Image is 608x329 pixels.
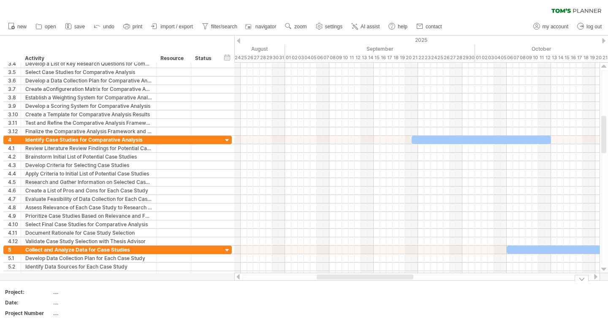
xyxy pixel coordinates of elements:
div: Sunday, 31 August 2025 [279,53,285,62]
div: Wednesday, 27 August 2025 [253,53,260,62]
div: Project: [5,288,52,296]
div: Sunday, 14 September 2025 [367,53,374,62]
span: undo [103,24,114,30]
div: Apply Criteria to Initial List of Potential Case Studies [25,170,152,178]
div: Resource [160,54,186,63]
div: Document Rationale for Case Study Selection [25,229,152,237]
span: zoom [294,24,307,30]
a: print [121,21,145,32]
span: save [74,24,85,30]
div: Tuesday, 2 September 2025 [291,53,298,62]
div: hide legend [575,275,589,281]
div: 5 [8,246,21,254]
div: Project Number [5,310,52,317]
div: 5.1 [8,254,21,262]
div: Finalize the Comparative Analysis Framework and Methodology [25,127,152,135]
span: new [17,24,27,30]
div: Wednesday, 17 September 2025 [386,53,393,62]
div: Test and Refine the Comparative Analysis Framework [25,119,152,127]
div: Collect and Analyze Data for Case Studies [25,246,152,254]
div: Thursday, 16 October 2025 [570,53,576,62]
div: Monday, 25 August 2025 [241,53,247,62]
a: help [386,21,410,32]
div: Saturday, 13 September 2025 [361,53,367,62]
div: 4.1 [8,144,21,152]
div: Tuesday, 26 August 2025 [247,53,253,62]
a: filter/search [200,21,240,32]
div: Thursday, 4 September 2025 [304,53,310,62]
div: Review Literature Review Findings for Potential Case Studies [25,144,152,152]
div: Monday, 22 September 2025 [418,53,424,62]
div: Status [195,54,214,63]
div: Thursday, 25 September 2025 [437,53,443,62]
div: 3.9 [8,102,21,110]
div: .... [53,299,124,306]
div: Friday, 19 September 2025 [399,53,405,62]
a: settings [314,21,345,32]
div: Identify Case Studies for Comparative Analysis [25,136,152,144]
div: 3.6 [8,77,21,85]
div: Wednesday, 24 September 2025 [431,53,437,62]
div: Saturday, 20 September 2025 [405,53,412,62]
a: AI assist [349,21,382,32]
div: Thursday, 11 September 2025 [348,53,355,62]
span: import / export [160,24,193,30]
span: AI assist [361,24,380,30]
div: Gather and Collect Data from Primary Sources [25,271,152,279]
div: 3.7 [8,85,21,93]
div: Saturday, 27 September 2025 [450,53,456,62]
div: Prioritize Case Studies Based on Relevance and Feasibility [25,212,152,220]
div: Assess Relevance of Each Case Study to Research Questions [25,203,152,211]
div: Sunday, 12 October 2025 [545,53,551,62]
div: Tuesday, 16 September 2025 [380,53,386,62]
div: Develop a Scoring System for Comparative Analysis [25,102,152,110]
span: help [398,24,407,30]
div: Develop Data Collection Plan for Each Case Study [25,254,152,262]
div: Sunday, 5 October 2025 [500,53,507,62]
div: Saturday, 6 September 2025 [317,53,323,62]
div: Wednesday, 8 October 2025 [519,53,526,62]
div: Monday, 13 October 2025 [551,53,557,62]
a: import / export [149,21,195,32]
div: Select Case Studies for Comparative Analysis [25,68,152,76]
span: open [45,24,56,30]
div: 3.8 [8,93,21,101]
div: Sunday, 28 September 2025 [456,53,462,62]
a: undo [92,21,117,32]
div: Sunday, 7 September 2025 [323,53,329,62]
div: 4.8 [8,203,21,211]
div: 5.3 [8,271,21,279]
div: 4.11 [8,229,21,237]
div: Monday, 29 September 2025 [462,53,469,62]
div: Saturday, 18 October 2025 [583,53,589,62]
div: Tuesday, 9 September 2025 [336,53,342,62]
div: Monday, 20 October 2025 [595,53,602,62]
div: Brainstorm Initial List of Potential Case Studies [25,153,152,161]
div: Create a List of Pros and Cons for Each Case Study [25,186,152,195]
div: 4.12 [8,237,21,245]
div: Friday, 10 October 2025 [532,53,538,62]
span: print [133,24,142,30]
a: zoom [283,21,309,32]
span: navigator [255,24,276,30]
div: Evaluate Feasibility of Data Collection for Each Case Study [25,195,152,203]
div: 3.11 [8,119,21,127]
span: log out [586,24,602,30]
div: Research and Gather Information on Selected Case Studies [25,178,152,186]
div: 4.10 [8,220,21,228]
div: Friday, 5 September 2025 [310,53,317,62]
div: Tuesday, 7 October 2025 [513,53,519,62]
div: Create a Template for Comparative Analysis Results [25,110,152,118]
div: Activity [25,54,152,63]
div: Develop a List of Key Research Questions for Comparative Analysis [25,60,152,68]
div: Develop Criteria for Selecting Case Studies [25,161,152,169]
div: Monday, 8 September 2025 [329,53,336,62]
div: Friday, 3 October 2025 [488,53,494,62]
div: 4.5 [8,178,21,186]
span: settings [325,24,342,30]
div: Establish a Weighting System for Comparative Analysis [25,93,152,101]
a: navigator [244,21,279,32]
div: Develop a Data Collection Plan for Comparative Analysis [25,77,152,85]
div: Create aConfigureration Matrix for Comparative Analysis [25,85,152,93]
div: Thursday, 28 August 2025 [260,53,266,62]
